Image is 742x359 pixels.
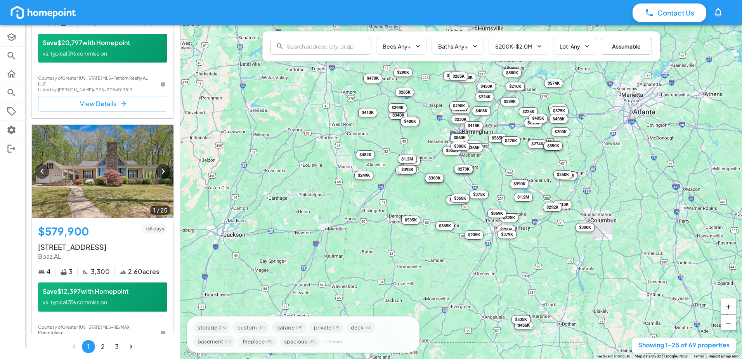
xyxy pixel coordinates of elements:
[47,267,50,276] p: 4
[219,326,226,329] span: ( 26 )
[347,322,376,333] div: deck(13)
[576,223,595,232] div: $300K
[506,82,525,91] div: $210K
[425,174,444,183] div: $369K
[693,354,704,358] a: Terms (opens in new tab)
[709,354,740,358] a: Report a map error
[499,213,518,222] div: $325K
[38,224,89,239] h5: $579,900
[356,150,375,159] div: $482K
[43,287,163,296] p: Save $12,397 with Homepoint
[67,340,139,353] nav: pagination navigation
[501,136,520,145] div: $270K
[310,322,343,333] div: private(19)
[502,68,521,77] div: $580K
[721,298,736,314] button: +
[514,321,533,330] div: $455K
[470,190,489,199] div: $375K
[528,139,547,148] div: $274K
[450,133,469,142] div: $860K
[446,195,467,204] div: $1000K
[400,117,420,126] div: $480K
[243,339,265,344] span: fireplace
[38,252,167,261] p: Boaz , AL
[553,200,572,209] div: $310K
[635,354,688,358] span: Map data ©2025 Google, INEGI
[38,75,148,86] span: Fathom Realty AL LLC
[333,326,339,329] span: ( 19 )
[395,88,414,97] div: $285K
[454,165,473,174] div: $273K
[543,141,562,150] div: $799K
[38,242,167,252] p: [STREET_ADDRESS]
[38,324,130,335] span: RE/MAX Marketplace
[43,38,163,47] p: Save $20,797 with Homepoint
[388,111,407,120] div: $340K
[551,127,570,136] div: $200K
[489,38,548,55] button: $200K-$2.0M
[43,299,107,305] span: vs. typical 3% commission
[528,114,547,123] div: $405K
[266,340,272,343] span: ( 19 )
[472,106,491,115] div: $408K
[443,71,462,80] div: $424K
[225,340,231,343] span: ( 12 )
[511,315,530,324] div: $535K
[309,340,316,343] span: ( 32 )
[125,340,137,353] button: Go to next page
[638,341,730,350] p: Showing 1-25 of 69 properties
[464,121,483,130] div: $418K
[159,80,167,89] button: IDX information is provided exclusively for consumers' personal, non-commercial use and may not b...
[402,157,421,166] div: $350K
[238,336,277,347] div: fireplace(19)
[351,325,364,330] span: deck
[435,221,454,230] div: $365K
[596,354,630,359] button: Keyboard shortcuts
[198,339,223,344] span: basement
[43,50,107,57] span: vs. typical 3% commission
[395,166,414,174] div: $255K
[401,216,420,225] div: $535K
[38,96,167,112] button: View Details
[451,115,470,124] div: $230K
[388,103,407,112] div: $399K
[454,165,473,174] div: $230K
[276,325,295,330] span: garage
[464,143,483,152] div: $365K
[394,68,413,77] div: $290K
[128,267,159,276] p: 2.60 acres
[519,107,538,116] div: $225K
[182,349,208,359] a: Open this area in Google Maps (opens a new window)
[97,340,109,353] button: Go to page 2
[354,171,373,180] div: $249K
[496,225,515,234] div: $250K
[296,326,302,329] span: ( 19 )
[182,349,208,359] img: Google
[465,230,484,239] div: $205K
[287,38,371,54] input: Search address, city, or zip
[233,322,269,333] div: custom(12)
[553,170,572,179] div: $250K
[376,38,427,55] button: Beds:Any+
[553,38,596,55] button: Lot: Any
[193,322,230,333] div: storage(26)
[150,206,170,214] span: 1 / 25
[457,73,476,82] div: $390K
[442,146,461,155] div: $506K
[543,203,562,212] div: $292K
[397,155,416,164] div: $1.2M
[38,87,156,93] p: Listed by: [PERSON_NAME] • 225-2054013813
[449,72,468,81] div: $285K
[324,339,342,343] span: + 12 more
[280,336,320,347] div: spacious(32)
[462,141,481,150] div: $400K
[477,82,496,91] div: $450K
[607,42,645,51] span: Assumable
[398,165,417,174] div: $398K
[657,8,694,18] p: Contact Us
[524,119,543,127] div: $215K
[432,38,484,55] button: Baths:Any+
[487,209,506,218] div: $869K
[450,142,469,151] div: $300K
[193,336,235,347] div: basement(12)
